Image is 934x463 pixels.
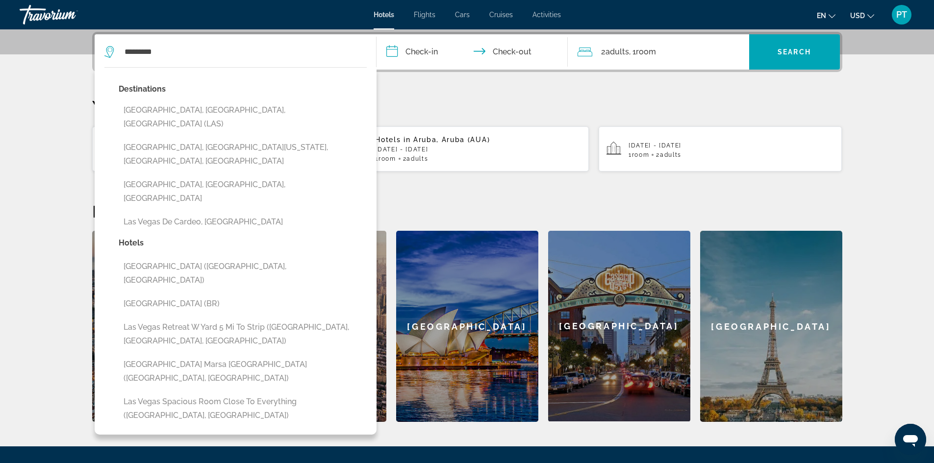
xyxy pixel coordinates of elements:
a: [GEOGRAPHIC_DATA] [548,231,690,422]
button: Hotels in [GEOGRAPHIC_DATA], [GEOGRAPHIC_DATA], [GEOGRAPHIC_DATA] (MSY)[DATE] - [DATE]1Room2Adults [92,126,336,172]
span: Hotels in [375,136,410,144]
button: Check in and out dates [377,34,568,70]
button: [GEOGRAPHIC_DATA], [GEOGRAPHIC_DATA], [GEOGRAPHIC_DATA] [119,175,367,208]
span: 2 [601,45,629,59]
a: Cars [455,11,470,19]
span: Search [778,48,811,56]
span: 1 [375,155,396,162]
span: , 1 [629,45,656,59]
a: Cruises [489,11,513,19]
span: PT [896,10,907,20]
button: Change language [817,8,835,23]
p: [DATE] - [DATE] [375,146,581,153]
button: Search [749,34,840,70]
button: [GEOGRAPHIC_DATA], [GEOGRAPHIC_DATA][US_STATE], [GEOGRAPHIC_DATA], [GEOGRAPHIC_DATA] [119,138,367,171]
button: Las Vegas Retreat w Yard 5 Mi to Strip ([GEOGRAPHIC_DATA], [GEOGRAPHIC_DATA], [GEOGRAPHIC_DATA]) [119,318,367,350]
button: [GEOGRAPHIC_DATA] (BR) [119,294,367,313]
iframe: Button to launch messaging window [895,424,926,455]
button: Travelers: 2 adults, 0 children [568,34,749,70]
a: Activities [532,11,561,19]
button: [GEOGRAPHIC_DATA], [GEOGRAPHIC_DATA], [GEOGRAPHIC_DATA] (LAS) [119,101,367,133]
h2: Featured Destinations [92,201,842,221]
p: Hotels [119,236,367,250]
span: 1 [629,151,649,158]
span: USD [850,12,865,20]
button: [DATE] - [DATE]1Room2Adults [599,126,842,172]
a: [GEOGRAPHIC_DATA] [700,231,842,422]
p: Destinations [119,82,367,96]
div: Search widget [95,34,840,70]
span: 2 [656,151,682,158]
span: Room [636,47,656,56]
a: Travorium [20,2,118,27]
button: Change currency [850,8,874,23]
button: Hotels in Aruba, Aruba (AUA)[DATE] - [DATE]1Room2Adults [345,126,589,172]
p: Your Recent Searches [92,97,842,116]
p: [DATE] - [DATE] [629,142,834,149]
span: Adults [406,155,428,162]
span: 2 [403,155,429,162]
button: [GEOGRAPHIC_DATA] ([GEOGRAPHIC_DATA], [GEOGRAPHIC_DATA]) [119,257,367,290]
a: [GEOGRAPHIC_DATA] [92,231,234,422]
span: Room [632,151,650,158]
button: User Menu [889,4,914,25]
a: Hotels [374,11,394,19]
a: Flights [414,11,435,19]
span: en [817,12,826,20]
button: Las Vegas Spacious Room Close To Everything ([GEOGRAPHIC_DATA], [GEOGRAPHIC_DATA]) [119,392,367,425]
span: Aruba, Aruba (AUA) [413,136,490,144]
a: [GEOGRAPHIC_DATA] [396,231,538,422]
span: Room [379,155,396,162]
span: Adults [660,151,682,158]
button: [GEOGRAPHIC_DATA] Marsa [GEOGRAPHIC_DATA] ([GEOGRAPHIC_DATA], [GEOGRAPHIC_DATA]) [119,355,367,388]
button: Las Vegas De Cardeo, [GEOGRAPHIC_DATA] [119,213,367,231]
span: Adults [606,47,629,56]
